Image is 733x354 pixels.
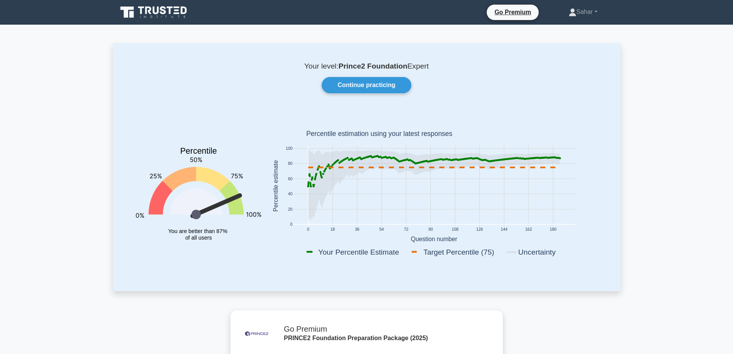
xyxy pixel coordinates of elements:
[286,146,292,151] text: 100
[322,77,411,93] a: Continue practicing
[290,223,292,227] text: 0
[549,228,556,232] text: 180
[131,62,602,71] p: Your level: Expert
[272,160,279,212] text: Percentile estimate
[288,177,292,181] text: 60
[180,147,217,156] text: Percentile
[490,7,536,17] a: Go Premium
[404,228,408,232] text: 72
[476,228,483,232] text: 126
[501,228,508,232] text: 144
[550,4,616,20] a: Sahar
[185,235,212,241] tspan: of all users
[288,162,292,166] text: 80
[525,228,532,232] text: 162
[288,207,292,211] text: 20
[306,130,452,138] text: Percentile estimation using your latest responses
[288,192,292,196] text: 40
[330,228,335,232] text: 18
[355,228,359,232] text: 36
[307,228,309,232] text: 0
[379,228,384,232] text: 54
[339,62,407,70] b: Prince2 Foundation
[428,228,433,232] text: 90
[452,228,459,232] text: 108
[168,228,227,234] tspan: You are better than 87%
[411,236,457,242] text: Question number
